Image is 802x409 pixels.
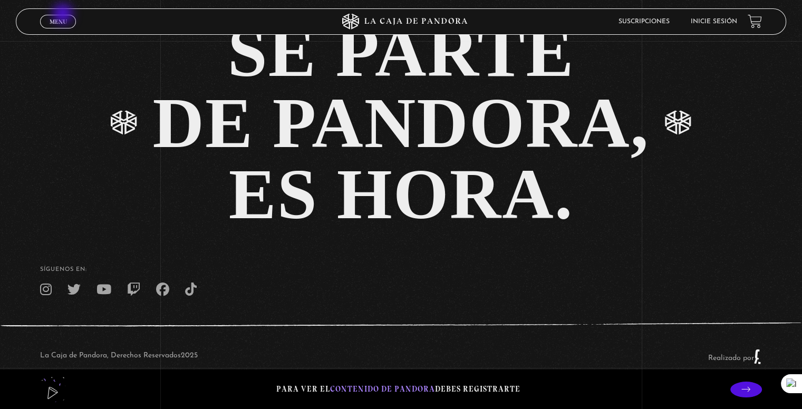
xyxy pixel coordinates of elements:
[40,349,198,365] p: La Caja de Pandora, Derechos Reservados 2025
[276,382,520,396] p: Para ver el debes registrarte
[691,18,737,25] a: Inicie sesión
[46,27,71,34] span: Cerrar
[330,384,435,394] span: contenido de Pandora
[708,354,762,362] a: Realizado por
[153,16,650,230] div: SÉ PARTE DE PANDORA, ES HORA.
[619,18,670,25] a: Suscripciones
[40,267,762,272] h4: SÍguenos en:
[50,18,67,25] span: Menu
[748,14,762,28] a: View your shopping cart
